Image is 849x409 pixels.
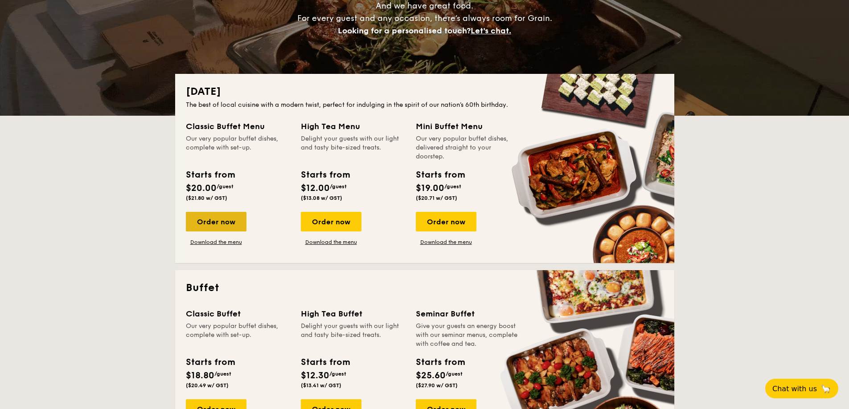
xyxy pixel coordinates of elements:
span: 🦙 [820,384,831,394]
div: Order now [186,212,246,231]
div: High Tea Menu [301,120,405,133]
span: Chat with us [772,385,817,393]
span: $12.30 [301,370,329,381]
div: High Tea Buffet [301,308,405,320]
span: $12.00 [301,183,330,194]
div: Starts from [416,356,464,369]
div: Order now [301,212,361,231]
span: /guest [214,371,231,377]
span: /guest [330,183,347,190]
div: Our very popular buffet dishes, delivered straight to your doorstep. [416,134,520,161]
div: Starts from [186,168,234,182]
div: Classic Buffet [186,308,290,320]
span: ($20.49 w/ GST) [186,382,229,389]
div: Mini Buffet Menu [416,120,520,133]
div: The best of local cuisine with a modern twist, perfect for indulging in the spirit of our nation’... [186,101,664,109]
div: Our very popular buffet dishes, complete with set-up. [186,134,290,161]
button: Chat with us🦙 [765,379,838,398]
div: Starts from [301,356,349,369]
div: Seminar Buffet [416,308,520,320]
a: Download the menu [301,239,361,246]
h2: Buffet [186,281,664,295]
span: ($21.80 w/ GST) [186,195,227,201]
a: Download the menu [416,239,476,246]
span: $20.00 [186,183,217,194]
span: /guest [329,371,346,377]
span: $19.00 [416,183,444,194]
div: Starts from [416,168,464,182]
span: ($13.41 w/ GST) [301,382,341,389]
span: Looking for a personalised touch? [338,26,471,36]
div: Classic Buffet Menu [186,120,290,133]
div: Order now [416,212,476,231]
span: Let's chat. [471,26,511,36]
span: ($20.71 w/ GST) [416,195,457,201]
div: Delight your guests with our light and tasty bite-sized treats. [301,322,405,348]
span: ($27.90 w/ GST) [416,382,458,389]
span: /guest [217,183,234,190]
span: /guest [446,371,463,377]
span: And we have great food. For every guest and any occasion, there’s always room for Grain. [297,1,552,36]
div: Starts from [301,168,349,182]
div: Delight your guests with our light and tasty bite-sized treats. [301,134,405,161]
div: Starts from [186,356,234,369]
span: /guest [444,183,461,190]
span: ($13.08 w/ GST) [301,195,342,201]
div: Give your guests an energy boost with our seminar menus, complete with coffee and tea. [416,322,520,348]
div: Our very popular buffet dishes, complete with set-up. [186,322,290,348]
h2: [DATE] [186,85,664,99]
a: Download the menu [186,239,246,246]
span: $25.60 [416,370,446,381]
span: $18.80 [186,370,214,381]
